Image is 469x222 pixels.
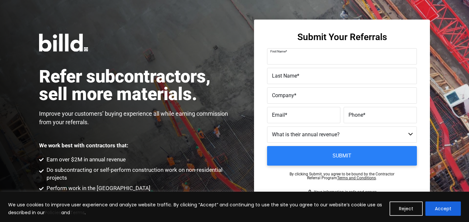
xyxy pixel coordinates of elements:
a: Terms and Conditions [337,176,376,180]
span: Earn over $2M in annual revenue [45,156,126,164]
input: Submit [267,146,417,166]
span: Phone [348,112,363,118]
span: Last Name [272,73,297,79]
p: We work best with contractors that: [39,143,128,148]
span: First Name [270,50,286,53]
h1: Refer subcontractors, sell more materials. [39,68,234,103]
p: Improve your customers’ buying experience all while earning commission from your referrals. [39,110,234,126]
a: Policies [45,209,61,216]
p: We use cookies to improve user experience and analyze website traffic. By clicking “Accept” and c... [8,201,385,216]
span: Email [272,112,285,118]
span: Perform work in the [GEOGRAPHIC_DATA] [45,185,150,192]
span: Do subcontracting or self-perform construction work on non-residential projects [45,166,235,182]
a: Terms [70,209,85,216]
h3: Submit Your Referrals [297,33,387,42]
span: Company [272,92,294,98]
p: By clicking Submit, you agree to be bound by the Contractor Referral Program . [290,172,394,180]
button: Accept [425,201,461,216]
button: Reject [390,201,423,216]
span: Your information is safe and secure [312,190,377,194]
